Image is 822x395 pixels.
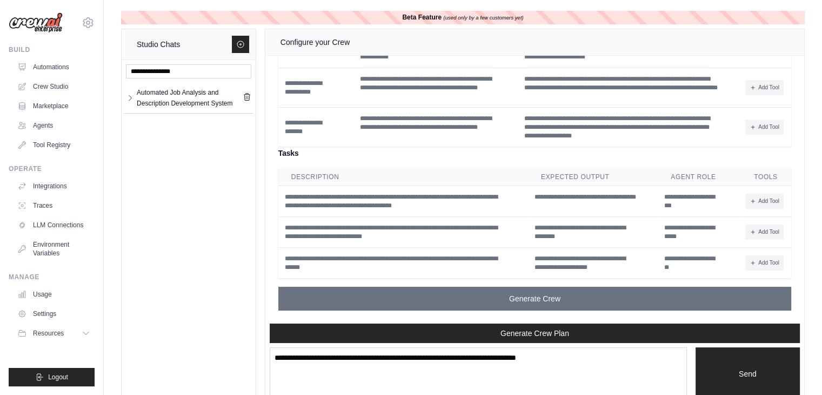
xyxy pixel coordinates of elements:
[741,168,791,186] th: Tools
[13,325,95,342] button: Resources
[135,87,243,109] a: Automated Job Analysis and Description Development System
[13,286,95,303] a: Usage
[9,164,95,173] div: Operate
[13,117,95,134] a: Agents
[280,36,350,49] div: Configure your Crew
[509,293,560,304] span: Generate Crew
[13,136,95,154] a: Tool Registry
[137,87,243,109] div: Automated Job Analysis and Description Development System
[137,38,180,51] div: Studio Chats
[13,236,95,262] a: Environment Variables
[9,368,95,386] button: Logout
[745,225,784,240] button: Add Tool
[278,287,791,311] button: Generate Crew
[278,168,528,186] th: Description
[13,216,95,234] a: LLM Connections
[745,194,784,209] button: Add Tool
[9,273,95,281] div: Manage
[278,147,791,160] h4: Tasks
[13,97,95,115] a: Marketplace
[745,120,784,135] button: Add Tool
[48,373,68,381] span: Logout
[13,78,95,95] a: Crew Studio
[13,177,95,195] a: Integrations
[13,197,95,214] a: Traces
[270,324,800,343] button: Generate Crew Plan
[443,15,523,21] i: (used only by a few customers yet)
[9,45,95,54] div: Build
[9,12,63,33] img: Logo
[33,329,64,338] span: Resources
[745,80,784,95] button: Add Tool
[658,168,741,186] th: Agent Role
[528,168,658,186] th: Expected Output
[13,305,95,322] a: Settings
[402,14,442,21] b: Beta Feature
[745,255,784,271] button: Add Tool
[13,58,95,76] a: Automations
